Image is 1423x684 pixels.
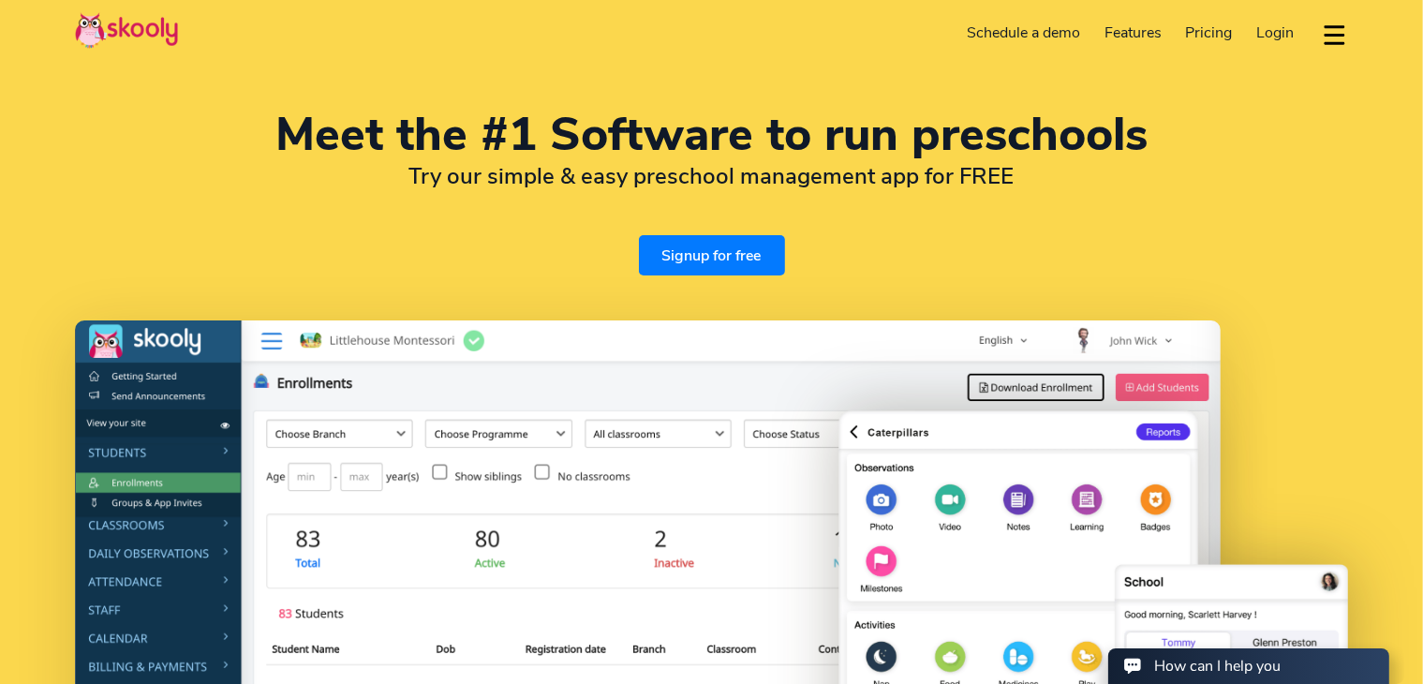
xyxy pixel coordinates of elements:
h1: Meet the #1 Software to run preschools [75,112,1348,157]
button: dropdown menu [1321,13,1348,56]
img: Skooly [75,12,178,49]
span: Pricing [1186,22,1233,43]
a: Features [1092,18,1174,48]
a: Login [1244,18,1306,48]
h2: Try our simple & easy preschool management app for FREE [75,162,1348,190]
a: Schedule a demo [956,18,1093,48]
a: Pricing [1174,18,1245,48]
span: Login [1256,22,1294,43]
a: Signup for free [639,235,785,275]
